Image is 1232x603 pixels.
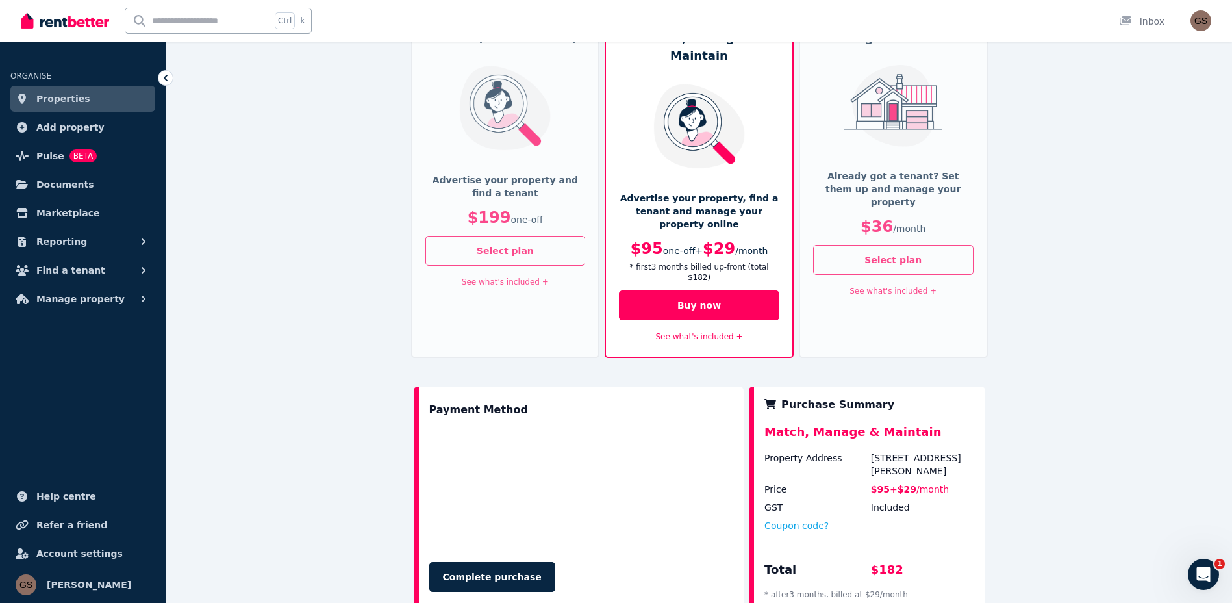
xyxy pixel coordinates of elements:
button: Reporting [10,229,155,255]
span: Manage property [36,291,125,307]
span: BETA [69,149,97,162]
p: Advertise your property, find a tenant and manage your property online [619,192,779,231]
a: See what's included + [849,287,937,296]
span: / month [893,224,925,234]
a: Refer a friend [10,512,155,538]
button: Find a tenant [10,257,155,283]
span: $95 [631,240,663,258]
button: Complete purchase [429,562,555,592]
img: Match (Find a Tenant) [451,65,559,151]
div: Total [764,561,868,584]
span: Documents [36,177,94,192]
span: Add property [36,120,105,135]
button: Select plan [813,245,974,275]
div: Inbox [1119,15,1164,28]
a: Help centre [10,483,155,509]
span: + [890,484,898,494]
span: + [695,246,703,256]
h5: Match, Manage & Maintain [619,29,779,65]
div: Purchase Summary [764,397,974,413]
div: $182 [871,561,975,584]
img: gagandeep singh [1190,10,1211,31]
span: Reporting [36,234,87,250]
a: See what's included + [462,277,549,287]
img: RentBetter [21,11,109,31]
div: Property Address [764,452,868,478]
button: Buy now [619,290,779,320]
div: GST [764,501,868,514]
p: * first 3 month s billed up-front (total $182 ) [619,262,779,283]
a: Documents [10,172,155,198]
p: Advertise your property and find a tenant [425,173,586,199]
a: See what's included + [656,332,743,341]
span: one-off [510,214,543,225]
span: Properties [36,91,90,107]
span: / month [735,246,768,256]
img: Manage & Maintain [840,65,947,147]
span: Account settings [36,546,123,561]
img: gagandeep singh [16,574,36,595]
span: [PERSON_NAME] [47,577,131,593]
div: [STREET_ADDRESS][PERSON_NAME] [871,452,975,478]
span: Marketplace [36,205,99,221]
span: k [300,16,305,26]
span: ORGANISE [10,71,51,81]
button: Manage property [10,286,155,312]
span: Find a tenant [36,263,105,278]
div: Included [871,501,975,514]
a: Properties [10,86,155,112]
button: Coupon code? [764,519,829,532]
span: $199 [468,209,511,227]
span: one-off [663,246,696,256]
div: Payment Method [429,397,528,423]
span: Ctrl [275,12,295,29]
iframe: Intercom live chat [1188,559,1219,590]
a: Add property [10,114,155,140]
span: / month [916,484,949,494]
button: Select plan [425,236,586,266]
span: Help centre [36,489,96,504]
p: Already got a tenant? Set them up and manage your property [813,170,974,209]
span: 1 [1214,559,1225,569]
span: Refer a friend [36,517,107,533]
span: $29 [703,240,735,258]
img: Match, Manage & Maintain [646,83,753,169]
span: $29 [898,484,916,494]
span: Pulse [36,148,64,164]
a: Marketplace [10,200,155,226]
p: * after 3 month s, billed at $29 / month [764,589,974,600]
iframe: Secure payment input frame [427,426,736,548]
a: PulseBETA [10,143,155,169]
span: $36 [861,218,893,236]
a: Account settings [10,541,155,567]
div: Price [764,483,868,496]
div: Match, Manage & Maintain [764,423,974,452]
span: $95 [871,484,890,494]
